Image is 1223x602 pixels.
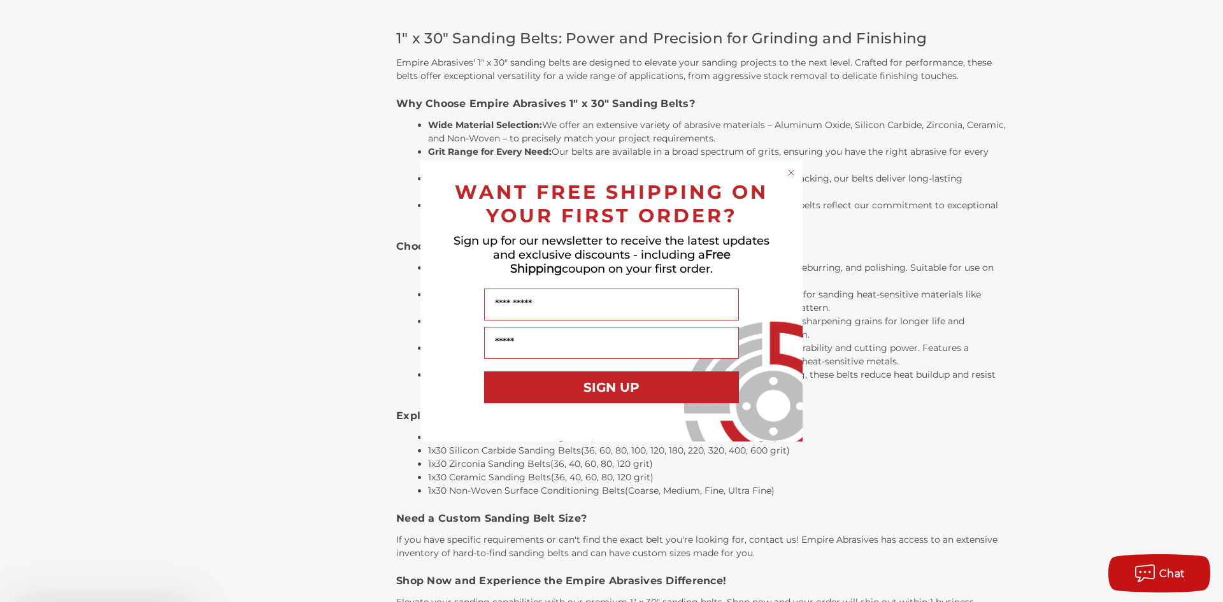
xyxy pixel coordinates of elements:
[785,166,797,179] button: Close dialog
[454,234,769,276] span: Sign up for our newsletter to receive the latest updates and exclusive discounts - including a co...
[484,371,739,403] button: SIGN UP
[1108,554,1210,592] button: Chat
[1159,568,1185,580] span: Chat
[455,180,768,227] span: WANT FREE SHIPPING ON YOUR FIRST ORDER?
[510,248,731,276] span: Free Shipping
